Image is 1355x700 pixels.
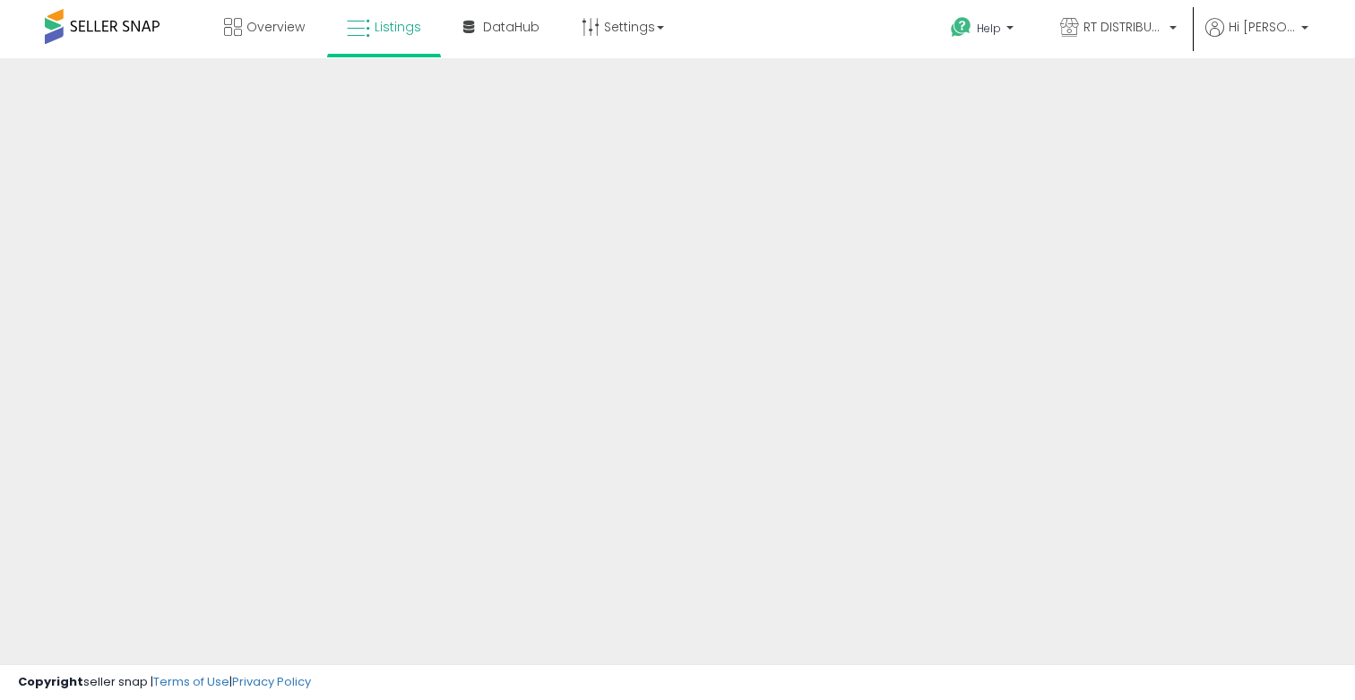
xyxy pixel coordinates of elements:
[232,673,311,690] a: Privacy Policy
[1229,18,1296,36] span: Hi [PERSON_NAME]
[18,673,83,690] strong: Copyright
[1205,18,1308,58] a: Hi [PERSON_NAME]
[950,16,972,39] i: Get Help
[977,21,1001,36] span: Help
[18,674,311,691] div: seller snap | |
[153,673,229,690] a: Terms of Use
[936,3,1031,58] a: Help
[246,18,305,36] span: Overview
[1083,18,1164,36] span: RT DISTRIBUTION
[483,18,539,36] span: DataHub
[375,18,421,36] span: Listings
